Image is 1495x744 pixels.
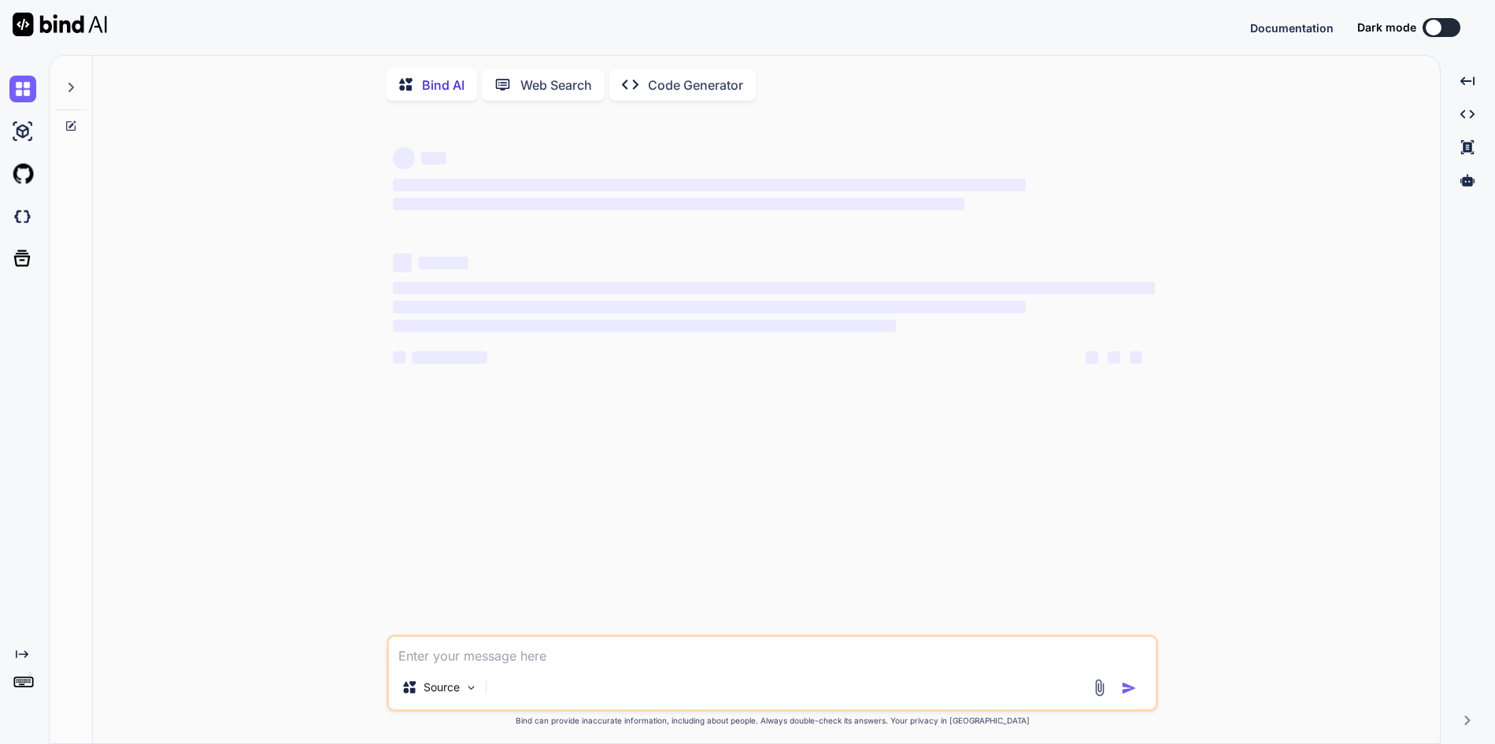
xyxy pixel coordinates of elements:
[393,179,1025,191] span: ‌
[648,76,743,94] p: Code Generator
[464,681,478,694] img: Pick Models
[1250,21,1334,35] span: Documentation
[393,198,964,210] span: ‌
[393,254,412,272] span: ‌
[387,715,1158,727] p: Bind can provide inaccurate information, including about people. Always double-check its answers....
[393,320,896,332] span: ‌
[1108,351,1120,364] span: ‌
[1090,679,1108,697] img: attachment
[520,76,592,94] p: Web Search
[418,257,468,269] span: ‌
[1250,20,1334,36] button: Documentation
[422,76,464,94] p: Bind AI
[393,301,1025,313] span: ‌
[1357,20,1416,35] span: Dark mode
[412,351,487,364] span: ‌
[393,282,1155,294] span: ‌
[424,679,460,695] p: Source
[393,351,405,364] span: ‌
[1086,351,1098,364] span: ‌
[13,13,107,36] img: Bind AI
[393,147,415,169] span: ‌
[9,118,36,145] img: ai-studio
[9,203,36,230] img: darkCloudIdeIcon
[421,152,446,165] span: ‌
[9,161,36,187] img: githubLight
[1130,351,1142,364] span: ‌
[9,76,36,102] img: chat
[1121,680,1137,696] img: icon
